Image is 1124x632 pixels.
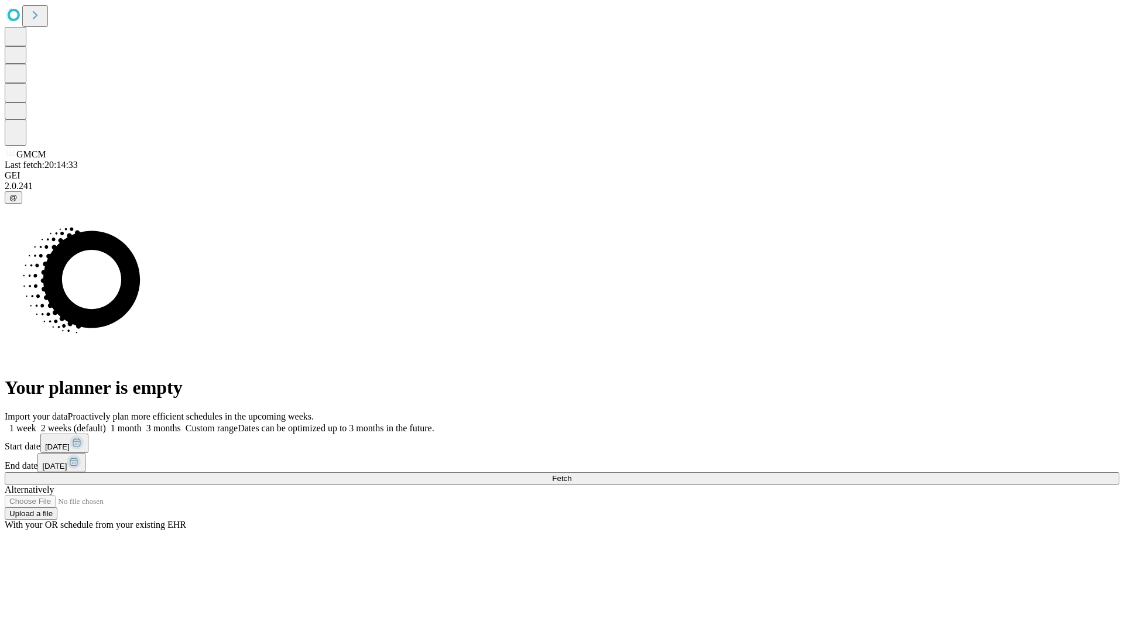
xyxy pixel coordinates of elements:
[5,507,57,520] button: Upload a file
[5,170,1119,181] div: GEI
[16,149,46,159] span: GMCM
[111,423,142,433] span: 1 month
[40,434,88,453] button: [DATE]
[9,423,36,433] span: 1 week
[5,472,1119,485] button: Fetch
[42,462,67,470] span: [DATE]
[37,453,85,472] button: [DATE]
[5,377,1119,399] h1: Your planner is empty
[5,191,22,204] button: @
[186,423,238,433] span: Custom range
[5,411,68,421] span: Import your data
[5,485,54,494] span: Alternatively
[552,474,571,483] span: Fetch
[9,193,18,202] span: @
[5,520,186,530] span: With your OR schedule from your existing EHR
[5,434,1119,453] div: Start date
[238,423,434,433] span: Dates can be optimized up to 3 months in the future.
[5,181,1119,191] div: 2.0.241
[45,442,70,451] span: [DATE]
[5,160,78,170] span: Last fetch: 20:14:33
[68,411,314,421] span: Proactively plan more efficient schedules in the upcoming weeks.
[5,453,1119,472] div: End date
[146,423,181,433] span: 3 months
[41,423,106,433] span: 2 weeks (default)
